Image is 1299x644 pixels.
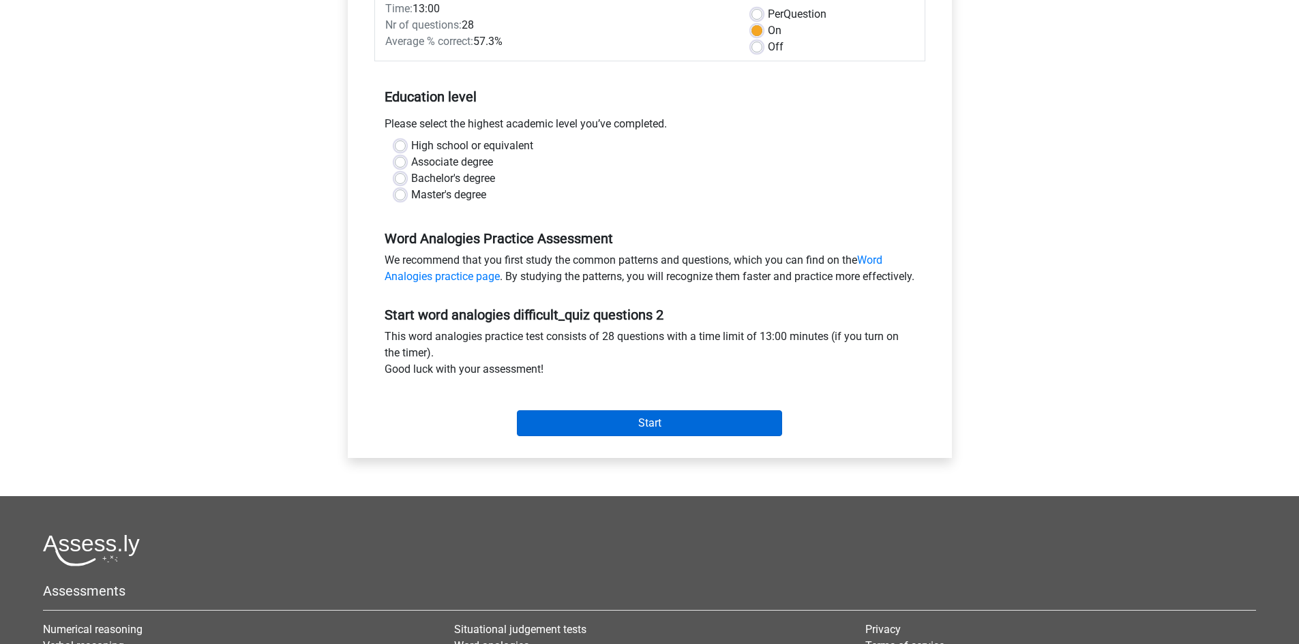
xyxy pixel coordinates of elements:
[43,534,140,566] img: Assessly logo
[768,7,783,20] span: Per
[768,39,783,55] label: Off
[768,6,826,22] label: Question
[411,138,533,154] label: High school or equivalent
[43,623,143,636] a: Numerical reasoning
[865,623,901,636] a: Privacy
[385,35,473,48] span: Average % correct:
[411,154,493,170] label: Associate degree
[385,2,413,15] span: Time:
[374,116,925,138] div: Please select the highest academic level you’ve completed.
[374,328,925,383] div: This word analogies practice test consists of 28 questions with a time limit of 13:00 minutes (if...
[43,583,1256,599] h5: Assessments
[768,22,781,39] label: On
[375,1,741,17] div: 13:00
[375,17,741,33] div: 28
[385,18,462,31] span: Nr of questions:
[385,307,915,323] h5: Start word analogies difficult_quiz questions 2
[411,170,495,187] label: Bachelor's degree
[375,33,741,50] div: 57.3%
[385,230,915,247] h5: Word Analogies Practice Assessment
[454,623,586,636] a: Situational judgement tests
[385,83,915,110] h5: Education level
[517,410,782,436] input: Start
[374,252,925,290] div: We recommend that you first study the common patterns and questions, which you can find on the . ...
[411,187,486,203] label: Master's degree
